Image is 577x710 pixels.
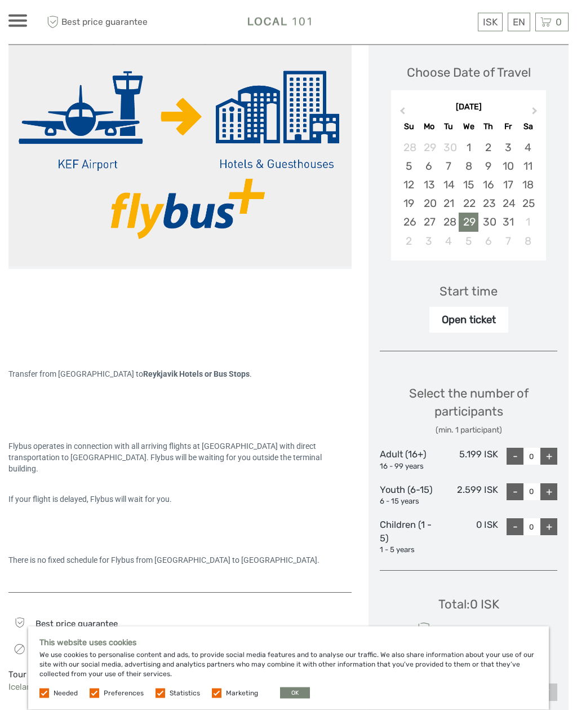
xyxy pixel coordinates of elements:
div: Choose Wednesday, October 29th, 2025 [459,213,478,232]
div: Adult (16+) [380,448,439,472]
div: + [540,448,557,465]
div: Total : 0 ISK [438,596,499,614]
div: Choose Sunday, October 12th, 2025 [399,176,419,195]
p: We're away right now. Please check back later! [16,20,127,29]
div: 1 - 5 years [380,545,439,556]
div: + [540,519,557,536]
div: 6 - 15 years [380,497,439,508]
label: Marketing [226,689,258,698]
div: Choose Sunday, November 2nd, 2025 [399,232,419,251]
label: Needed [54,689,78,698]
div: Choose Saturday, November 1st, 2025 [518,213,538,232]
div: We use cookies to personalise content and ads, to provide social media features and to analyse ou... [28,627,549,710]
span: Best price guarantee [44,13,149,32]
div: Choose Friday, October 17th, 2025 [498,176,518,195]
div: Choose Wednesday, October 1st, 2025 [459,139,478,157]
div: Choose Tuesday, October 28th, 2025 [439,213,459,232]
div: Choose Tuesday, October 21st, 2025 [439,195,459,213]
div: Best price guarantee [415,620,522,640]
div: Choose Thursday, October 30th, 2025 [478,213,498,232]
div: Choose Thursday, October 2nd, 2025 [478,139,498,157]
div: - [507,519,523,536]
div: Choose Wednesday, October 15th, 2025 [459,176,478,195]
div: Tu [439,120,459,135]
label: Statistics [170,689,200,698]
span: Flybus operates in connection with all arriving flights at [GEOGRAPHIC_DATA] with direct transpor... [8,442,323,474]
h5: This website uses cookies [39,638,538,647]
div: Choose Wednesday, October 22nd, 2025 [459,195,478,213]
div: Choose Tuesday, October 14th, 2025 [439,176,459,195]
button: Previous Month [392,105,410,123]
div: We [459,120,478,135]
div: Choose Thursday, November 6th, 2025 [478,232,498,251]
div: 16 - 99 years [380,462,439,473]
div: Sa [518,120,538,135]
div: Choose Monday, November 3rd, 2025 [419,232,439,251]
div: Su [399,120,419,135]
div: Choose Date of Travel [407,64,531,82]
div: Choose Saturday, October 18th, 2025 [518,176,538,195]
label: Preferences [104,689,144,698]
div: - [507,448,523,465]
div: Choose Sunday, October 26th, 2025 [399,213,419,232]
div: Choose Friday, October 31st, 2025 [498,213,518,232]
div: Choose Tuesday, October 7th, 2025 [439,157,459,176]
div: Select the number of participants [380,385,557,436]
div: (min. 1 participant) [380,425,557,436]
strong: Reykjavik Hotels or Bus Stops [143,370,250,379]
div: 2.599 ISK [439,484,498,508]
span: There is no fixed schedule for Flybus from [GEOGRAPHIC_DATA] to [GEOGRAPHIC_DATA]. [8,556,319,565]
div: Choose Sunday, October 5th, 2025 [399,157,419,176]
div: Choose Monday, October 6th, 2025 [419,157,439,176]
button: OK [280,687,310,699]
div: Choose Sunday, September 28th, 2025 [399,139,419,157]
div: Choose Tuesday, November 4th, 2025 [439,232,459,251]
div: Choose Sunday, October 19th, 2025 [399,195,419,213]
div: 0 ISK [439,519,498,556]
div: Youth (6-15) [380,484,439,508]
a: Reykjavik Excursions by Icelandia [8,670,161,692]
div: Choose Friday, November 7th, 2025 [498,232,518,251]
div: Choose Tuesday, September 30th, 2025 [439,139,459,157]
span: 0 [554,16,563,28]
div: Choose Monday, October 27th, 2025 [419,213,439,232]
div: Choose Monday, October 13th, 2025 [419,176,439,195]
div: Choose Friday, October 10th, 2025 [498,157,518,176]
span: ISK [483,16,498,28]
div: Fr [498,120,518,135]
div: Choose Monday, October 20th, 2025 [419,195,439,213]
img: a771a4b2aca44685afd228bf32f054e4_main_slider.png [8,38,352,267]
div: Choose Saturday, October 25th, 2025 [518,195,538,213]
div: Choose Friday, October 24th, 2025 [498,195,518,213]
span: Best price guarantee [35,619,118,629]
button: Next Month [527,105,545,123]
div: Choose Friday, October 3rd, 2025 [498,139,518,157]
img: Local 101 [232,8,329,36]
span: . [250,370,252,379]
div: Choose Thursday, October 23rd, 2025 [478,195,498,213]
div: Choose Saturday, October 11th, 2025 [518,157,538,176]
div: Choose Thursday, October 16th, 2025 [478,176,498,195]
button: Open LiveChat chat widget [130,17,143,31]
div: Tour Operator: [8,669,168,694]
div: Children (1 - 5) [380,519,439,556]
div: Choose Wednesday, October 8th, 2025 [459,157,478,176]
div: Choose Saturday, November 8th, 2025 [518,232,538,251]
div: - [507,484,523,501]
div: month 2025-10 [394,139,542,251]
div: Start time [440,283,498,301]
div: 5.199 ISK [439,448,498,472]
div: Choose Saturday, October 4th, 2025 [518,139,538,157]
div: + [540,484,557,501]
span: If your flight is delayed, Flybus will wait for you. [8,495,172,504]
div: Choose Thursday, October 9th, 2025 [478,157,498,176]
span: Transfer from [GEOGRAPHIC_DATA] to [8,370,250,379]
div: Th [478,120,498,135]
div: Mo [419,120,439,135]
div: Choose Monday, September 29th, 2025 [419,139,439,157]
div: EN [508,13,530,32]
div: Open ticket [429,307,508,333]
div: [DATE] [391,102,546,114]
div: Choose Wednesday, November 5th, 2025 [459,232,478,251]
